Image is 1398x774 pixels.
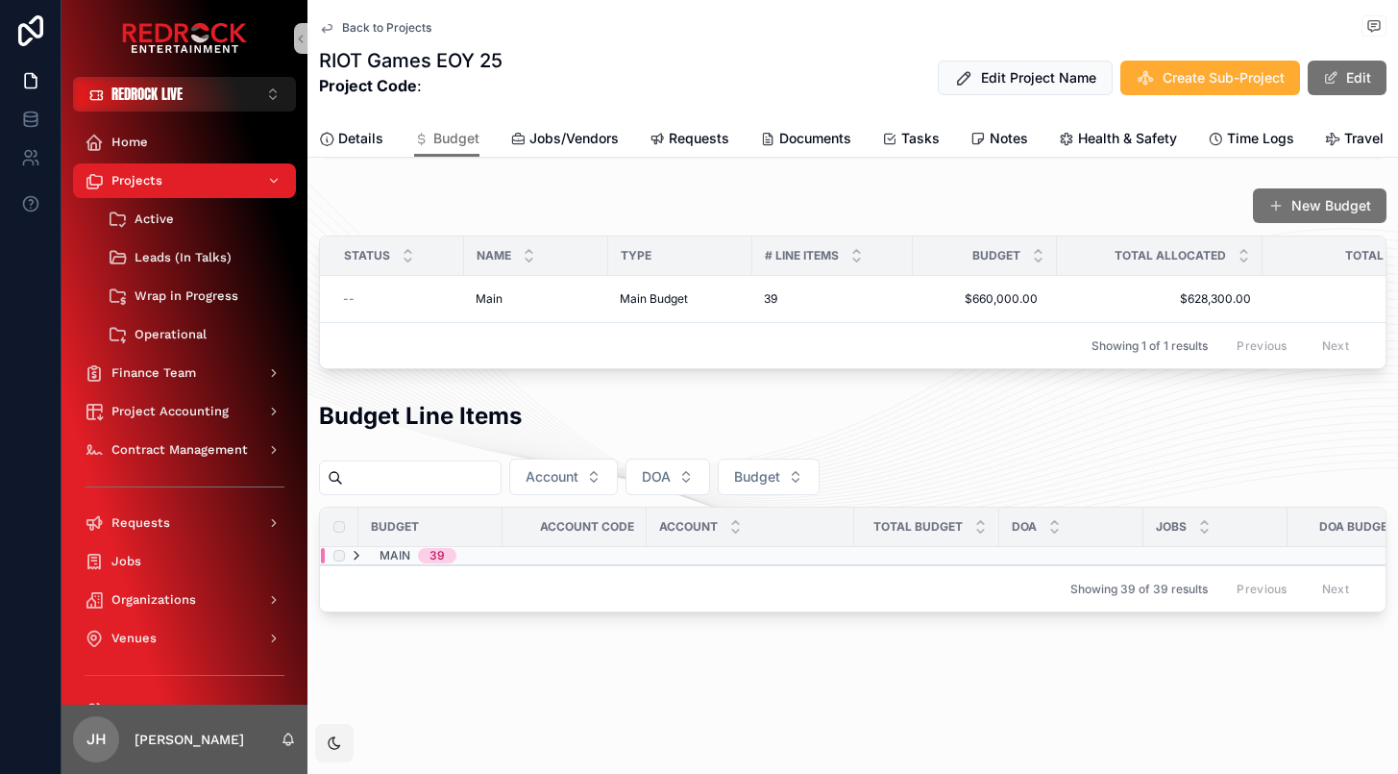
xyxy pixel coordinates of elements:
[414,121,479,158] a: Budget
[1059,121,1177,160] a: Health & Safety
[620,291,688,307] span: Main Budget
[135,327,207,342] span: Operational
[111,85,183,104] span: REDROCK LIVE
[73,77,296,112] button: Select Button
[96,202,296,237] a: Active
[1227,129,1294,148] span: Time Logs
[342,20,431,36] span: Back to Projects
[659,519,718,535] span: Account
[476,291,597,307] a: Main
[1091,338,1208,354] span: Showing 1 of 1 results
[73,506,296,540] a: Requests
[873,519,963,535] span: Total Budget
[135,212,174,227] span: Active
[882,121,940,160] a: Tasks
[96,240,296,275] a: Leads (In Talks)
[111,554,141,569] span: Jobs
[765,248,839,263] span: # Line Items
[380,548,410,563] span: Main
[73,621,296,656] a: Venues
[111,173,162,188] span: Projects
[901,129,940,148] span: Tasks
[73,694,296,729] a: REDROCK Team
[135,730,244,749] p: [PERSON_NAME]
[111,592,196,608] span: Organizations
[1078,129,1177,148] span: Health & Safety
[344,248,390,263] span: Status
[73,125,296,160] a: Home
[621,248,651,263] span: Type
[73,163,296,198] a: Projects
[319,400,522,432] h2: Budget Line Items
[718,459,820,495] button: Select Button
[1208,121,1294,160] a: Time Logs
[135,250,232,265] span: Leads (In Talks)
[1308,61,1386,95] button: Edit
[526,467,578,487] span: Account
[343,291,453,307] a: --
[924,284,1045,314] a: $660,000.00
[111,365,196,381] span: Finance Team
[319,76,417,95] strong: Project Code
[642,467,671,487] span: DOA
[650,121,729,160] a: Requests
[981,68,1096,87] span: Edit Project Name
[540,519,634,535] span: Account Code
[371,519,419,535] span: Budget
[96,279,296,313] a: Wrap in Progress
[73,544,296,579] a: Jobs
[319,47,503,74] h1: RIOT Games EOY 25
[73,583,296,617] a: Organizations
[111,704,208,719] span: REDROCK Team
[1319,519,1395,535] span: DOA Budget
[73,394,296,429] a: Project Accounting
[111,631,157,646] span: Venues
[1253,188,1386,223] button: New Budget
[972,248,1020,263] span: Budget
[1070,582,1208,597] span: Showing 39 of 39 results
[73,433,296,467] a: Contract Management
[1120,61,1300,95] button: Create Sub-Project
[779,129,851,148] span: Documents
[61,112,307,705] div: scrollable content
[135,288,238,304] span: Wrap in Progress
[510,121,619,160] a: Jobs/Vendors
[1344,129,1384,148] span: Travel
[319,74,503,97] p: :
[96,317,296,352] a: Operational
[476,291,503,307] span: Main
[111,404,229,419] span: Project Accounting
[111,442,248,458] span: Contract Management
[319,121,383,160] a: Details
[669,129,729,148] span: Requests
[1115,248,1226,263] span: Total Allocated
[938,61,1113,95] button: Edit Project Name
[1068,291,1251,307] a: $628,300.00
[477,248,511,263] span: Name
[1163,68,1285,87] span: Create Sub-Project
[764,291,901,307] a: 39
[990,129,1028,148] span: Notes
[73,356,296,390] a: Finance Team
[1156,519,1187,535] span: Jobs
[433,129,479,148] span: Budget
[122,23,247,54] img: App logo
[1012,519,1037,535] span: DOA
[764,291,777,307] span: 39
[970,121,1028,160] a: Notes
[734,467,780,487] span: Budget
[932,291,1038,307] span: $660,000.00
[529,129,619,148] span: Jobs/Vendors
[319,20,431,36] a: Back to Projects
[338,129,383,148] span: Details
[620,291,741,307] a: Main Budget
[760,121,851,160] a: Documents
[509,459,618,495] button: Select Button
[625,459,710,495] button: Select Button
[111,515,170,531] span: Requests
[343,291,355,307] span: --
[86,728,107,751] span: JH
[1325,121,1384,160] a: Travel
